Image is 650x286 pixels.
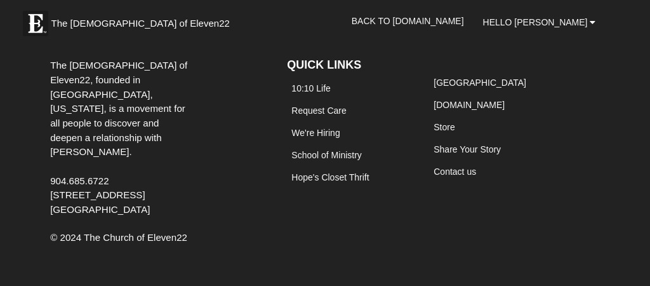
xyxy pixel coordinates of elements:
a: Contact us [434,167,476,177]
a: 10:10 Life [291,83,331,93]
a: We're Hiring [291,128,340,138]
a: Hello [PERSON_NAME] [474,6,606,38]
a: School of Ministry [291,150,361,160]
span: © 2024 The Church of Eleven22 [50,232,187,243]
span: Hello [PERSON_NAME] [483,17,588,27]
h4: QUICK LINKS [287,58,410,72]
a: [DOMAIN_NAME] [434,100,505,110]
a: The [DEMOGRAPHIC_DATA] of Eleven22 [17,4,270,36]
a: Store [434,122,454,132]
a: Back to [DOMAIN_NAME] [342,5,474,37]
a: Hope's Closet Thrift [291,172,369,182]
span: [GEOGRAPHIC_DATA] [50,204,150,215]
a: Request Care [291,106,346,116]
div: The [DEMOGRAPHIC_DATA] of Eleven22, founded in [GEOGRAPHIC_DATA], [US_STATE], is a movement for a... [41,58,199,217]
a: [GEOGRAPHIC_DATA] [434,78,526,88]
img: Eleven22 logo [23,11,48,36]
a: Share Your Story [434,144,501,154]
span: The [DEMOGRAPHIC_DATA] of Eleven22 [51,17,230,30]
